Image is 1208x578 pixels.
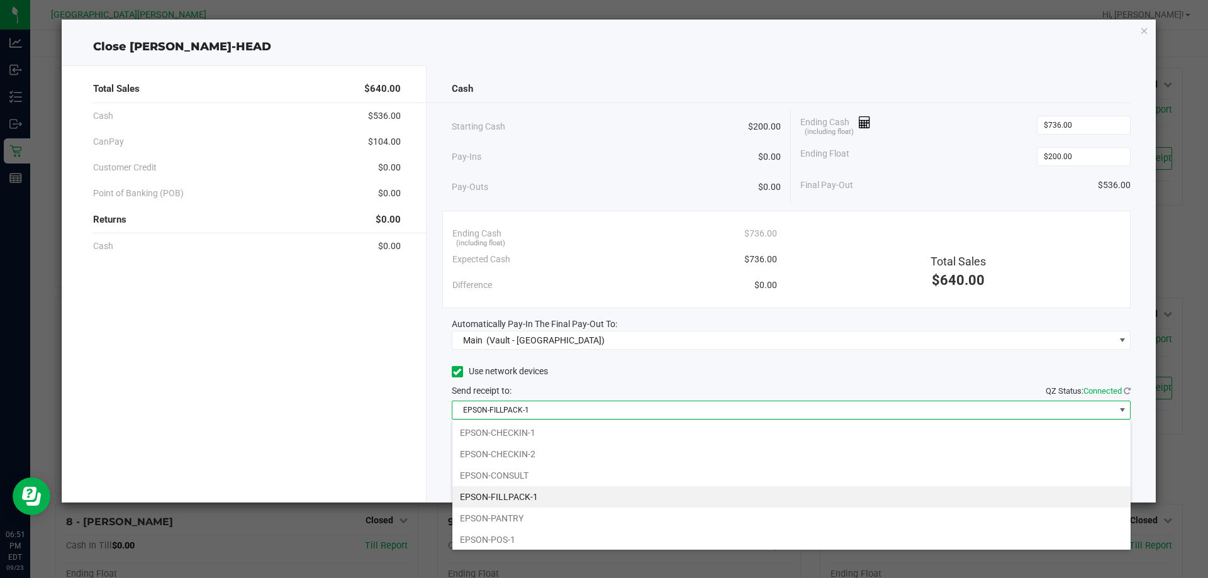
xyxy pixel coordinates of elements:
[758,150,781,164] span: $0.00
[452,508,1131,529] li: EPSON-PANTRY
[800,116,871,135] span: Ending Cash
[378,161,401,174] span: $0.00
[452,319,617,329] span: Automatically Pay-In The Final Pay-Out To:
[754,279,777,292] span: $0.00
[452,150,481,164] span: Pay-Ins
[744,227,777,240] span: $736.00
[931,255,986,268] span: Total Sales
[368,109,401,123] span: $536.00
[744,253,777,266] span: $736.00
[452,443,1131,465] li: EPSON-CHECKIN-2
[452,120,505,133] span: Starting Cash
[758,181,781,194] span: $0.00
[452,181,488,194] span: Pay-Outs
[800,147,849,166] span: Ending Float
[1046,386,1131,396] span: QZ Status:
[452,279,492,292] span: Difference
[486,335,605,345] span: (Vault - [GEOGRAPHIC_DATA])
[13,477,50,515] iframe: Resource center
[452,529,1131,550] li: EPSON-POS-1
[93,240,113,253] span: Cash
[93,161,157,174] span: Customer Credit
[62,38,1156,55] div: Close [PERSON_NAME]-HEAD
[93,187,184,200] span: Point of Banking (POB)
[452,227,501,240] span: Ending Cash
[463,335,483,345] span: Main
[452,401,1115,419] span: EPSON-FILLPACK-1
[452,486,1131,508] li: EPSON-FILLPACK-1
[452,82,473,96] span: Cash
[748,120,781,133] span: $200.00
[364,82,401,96] span: $640.00
[800,179,853,192] span: Final Pay-Out
[932,272,985,288] span: $640.00
[93,206,401,233] div: Returns
[368,135,401,148] span: $104.00
[1098,179,1131,192] span: $536.00
[378,187,401,200] span: $0.00
[93,82,140,96] span: Total Sales
[452,465,1131,486] li: EPSON-CONSULT
[452,386,512,396] span: Send receipt to:
[376,213,401,227] span: $0.00
[452,365,548,378] label: Use network devices
[456,238,505,249] span: (including float)
[805,127,854,138] span: (including float)
[378,240,401,253] span: $0.00
[93,135,124,148] span: CanPay
[452,253,510,266] span: Expected Cash
[452,422,1131,443] li: EPSON-CHECKIN-1
[93,109,113,123] span: Cash
[1083,386,1122,396] span: Connected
